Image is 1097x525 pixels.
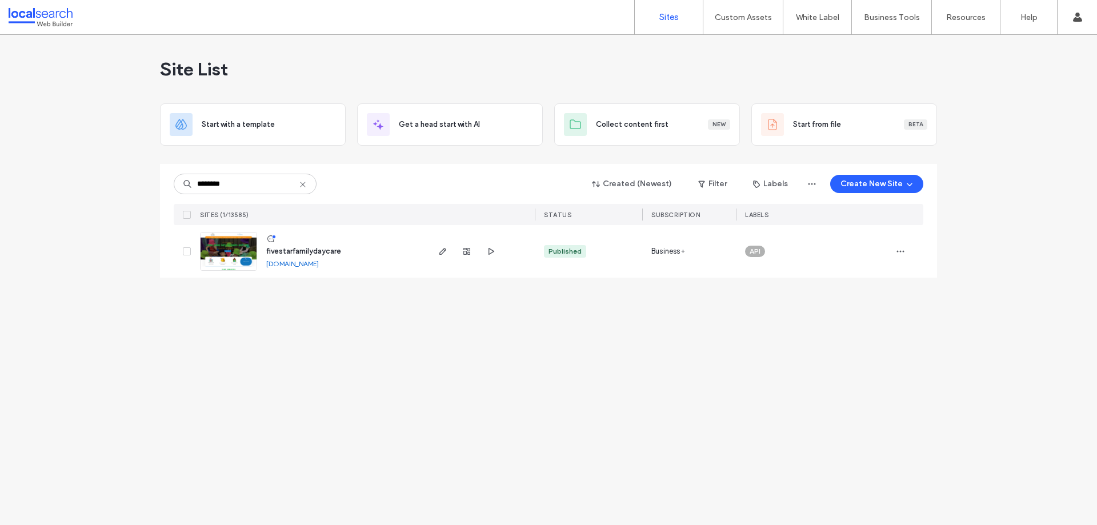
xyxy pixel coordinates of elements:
button: Create New Site [830,175,923,193]
div: Start with a template [160,103,346,146]
label: Help [1020,13,1038,22]
button: Labels [743,175,798,193]
label: Business Tools [864,13,920,22]
span: Business+ [651,246,685,257]
label: Resources [946,13,986,22]
span: Subscription [651,211,700,219]
div: Collect content firstNew [554,103,740,146]
div: Start from fileBeta [751,103,937,146]
div: Published [548,246,582,257]
a: [DOMAIN_NAME] [266,259,319,268]
label: White Label [796,13,839,22]
span: Collect content first [596,119,668,130]
span: API [750,246,760,257]
div: New [708,119,730,130]
span: LABELS [745,211,768,219]
span: Start from file [793,119,841,130]
a: fivestarfamilydaycare [266,247,341,255]
button: Created (Newest) [582,175,682,193]
label: Custom Assets [715,13,772,22]
span: Get a head start with AI [399,119,480,130]
span: Site List [160,58,228,81]
span: STATUS [544,211,571,219]
label: Sites [659,12,679,22]
button: Filter [687,175,738,193]
span: Start with a template [202,119,275,130]
div: Beta [904,119,927,130]
div: Get a head start with AI [357,103,543,146]
span: SITES (1/13585) [200,211,249,219]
